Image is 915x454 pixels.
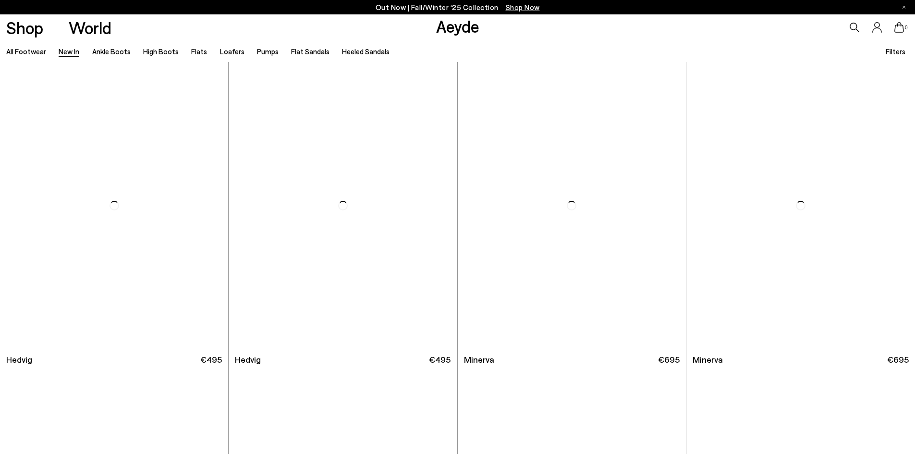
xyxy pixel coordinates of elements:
a: Loafers [220,47,244,56]
span: Minerva [464,354,494,366]
p: Out Now | Fall/Winter ‘25 Collection [376,1,540,13]
a: Aeyde [436,16,479,36]
img: Hedvig Cowboy Ankle Boots [229,62,457,349]
img: Minerva High Cowboy Boots [458,62,686,349]
a: Hedvig €495 [229,349,457,370]
a: Minerva €695 [686,349,915,370]
a: Shop [6,19,43,36]
a: New In [59,47,79,56]
a: Pumps [257,47,279,56]
a: Heeled Sandals [342,47,390,56]
span: €695 [887,354,909,366]
span: Minerva [693,354,723,366]
span: Navigate to /collections/new-in [506,3,540,12]
img: Minerva High Cowboy Boots [686,62,915,349]
a: World [69,19,111,36]
a: Flats [191,47,207,56]
a: 0 [894,22,904,33]
a: Minerva €695 [458,349,686,370]
span: 0 [904,25,909,30]
a: Flat Sandals [291,47,329,56]
span: Filters [886,47,905,56]
a: Ankle Boots [92,47,131,56]
span: €495 [429,354,451,366]
span: Hedvig [6,354,32,366]
a: All Footwear [6,47,46,56]
span: €695 [658,354,680,366]
span: €495 [200,354,222,366]
span: Hedvig [235,354,261,366]
a: High Boots [143,47,179,56]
